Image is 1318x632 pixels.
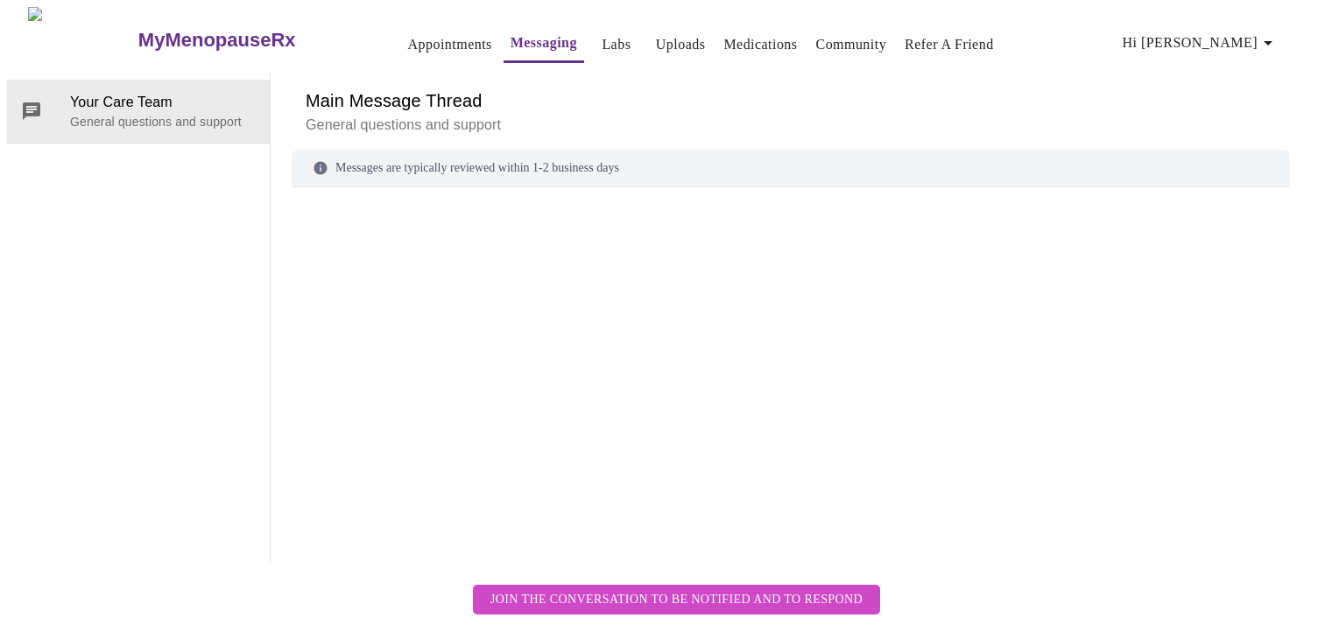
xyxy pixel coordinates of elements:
[723,32,797,57] a: Medications
[656,32,706,57] a: Uploads
[306,115,1276,136] p: General questions and support
[28,7,136,73] img: MyMenopauseRx Logo
[589,27,645,62] button: Labs
[816,32,887,57] a: Community
[70,113,256,130] p: General questions and support
[905,32,994,57] a: Refer a Friend
[306,87,1276,115] h6: Main Message Thread
[716,27,804,62] button: Medications
[70,92,256,113] span: Your Care Team
[138,29,296,52] h3: MyMenopauseRx
[136,10,365,71] a: MyMenopauseRx
[1116,25,1286,60] button: Hi [PERSON_NAME]
[7,80,270,143] div: Your Care TeamGeneral questions and support
[408,32,492,57] a: Appointments
[504,25,584,63] button: Messaging
[649,27,713,62] button: Uploads
[401,27,499,62] button: Appointments
[1123,31,1279,55] span: Hi [PERSON_NAME]
[511,31,577,55] a: Messaging
[602,32,631,57] a: Labs
[292,150,1290,187] div: Messages are typically reviewed within 1-2 business days
[809,27,894,62] button: Community
[898,27,1001,62] button: Refer a Friend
